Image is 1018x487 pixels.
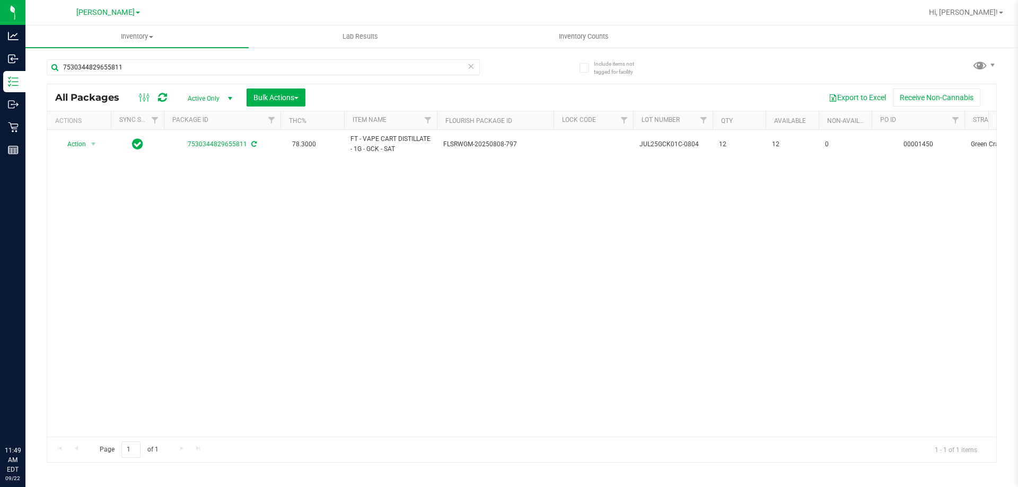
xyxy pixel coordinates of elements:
[467,59,475,73] span: Clear
[25,32,249,41] span: Inventory
[616,111,633,129] a: Filter
[827,117,874,125] a: Non-Available
[774,117,806,125] a: Available
[8,122,19,132] inline-svg: Retail
[772,139,812,149] span: 12
[55,117,107,125] div: Actions
[642,116,680,123] a: Lot Number
[5,474,21,482] p: 09/22
[11,402,42,434] iframe: Resource center
[903,140,933,148] a: 00001450
[695,111,713,129] a: Filter
[419,111,437,129] a: Filter
[47,59,480,75] input: Search Package ID, Item Name, SKU, Lot or Part Number...
[132,137,143,152] span: In Sync
[25,25,249,48] a: Inventory
[8,54,19,64] inline-svg: Inbound
[121,441,141,458] input: 1
[443,139,547,149] span: FLSRWGM-20250808-797
[58,137,86,152] span: Action
[146,111,164,129] a: Filter
[880,116,896,123] a: PO ID
[353,116,387,123] a: Item Name
[445,117,512,125] a: Flourish Package ID
[250,140,257,148] span: Sync from Compliance System
[8,99,19,110] inline-svg: Outbound
[947,111,964,129] a: Filter
[929,8,998,16] span: Hi, [PERSON_NAME]!
[287,137,321,152] span: 78.3000
[247,88,305,107] button: Bulk Actions
[76,8,135,17] span: [PERSON_NAME]
[719,139,759,149] span: 12
[594,60,647,76] span: Include items not tagged for facility
[119,116,160,123] a: Sync Status
[545,32,623,41] span: Inventory Counts
[253,93,299,102] span: Bulk Actions
[973,116,995,123] a: Strain
[8,31,19,41] inline-svg: Analytics
[172,116,208,123] a: Package ID
[639,139,706,149] span: JUL25GCK01C-0804
[91,441,167,458] span: Page of 1
[249,25,472,48] a: Lab Results
[55,92,130,103] span: All Packages
[472,25,695,48] a: Inventory Counts
[87,137,100,152] span: select
[350,134,431,154] span: FT - VAPE CART DISTILLATE - 1G - GCK - SAT
[263,111,280,129] a: Filter
[328,32,392,41] span: Lab Results
[8,76,19,87] inline-svg: Inventory
[289,117,306,125] a: THC%
[188,140,247,148] a: 7530344829655811
[825,139,865,149] span: 0
[721,117,733,125] a: Qty
[893,88,980,107] button: Receive Non-Cannabis
[926,441,986,457] span: 1 - 1 of 1 items
[562,116,596,123] a: Lock Code
[5,446,21,474] p: 11:49 AM EDT
[822,88,893,107] button: Export to Excel
[8,145,19,155] inline-svg: Reports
